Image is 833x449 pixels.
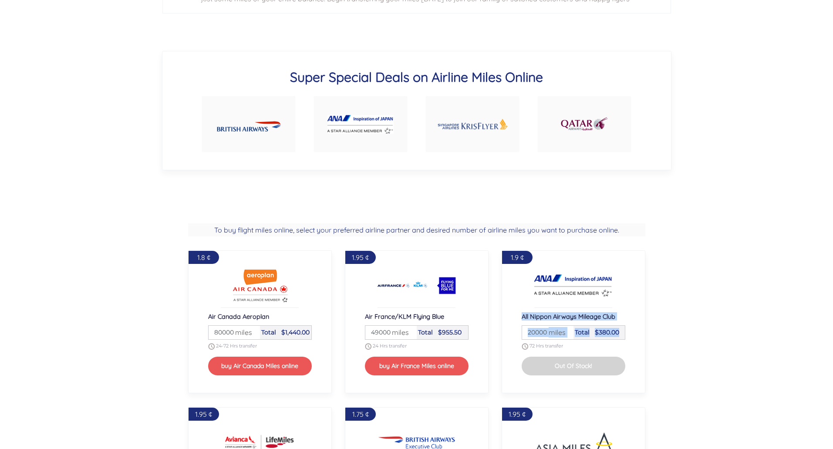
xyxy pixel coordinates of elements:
span: Air Canada Aeroplan [208,312,269,321]
span: $1,440.00 [281,328,310,336]
span: 72 Hrs transfer [529,343,563,349]
img: schedule.png [208,343,215,350]
span: $380.00 [595,328,619,336]
button: buy Air France Miles online [365,357,469,375]
img: Buy All Nippon Airways Mileage Club Airline miles online [534,268,613,303]
span: 24 Hrs transfer [373,343,407,349]
span: All Nippon Airways Mileage Club [522,312,615,321]
img: schedule.png [365,343,371,350]
span: Total [575,328,590,336]
span: Total [261,328,276,336]
span: 1.8 ¢ [197,253,210,262]
img: Buy Qatar airline miles online [560,112,609,136]
span: 1.75 ¢ [352,410,369,419]
button: Out Of Stock! [522,357,625,375]
span: $955.50 [438,328,462,336]
span: Total [418,328,433,336]
span: 24-72 Hrs transfer [216,343,257,349]
span: miles [231,327,252,338]
span: 1.9 ¢ [511,253,524,262]
img: Buy KrisFlyer Singapore airline miles online [437,108,508,141]
img: Buy Air France/KLM Flying Blue Airline miles online [378,268,456,303]
img: Buy British Airways airline miles online [217,114,281,135]
span: 1.95 ¢ [195,410,212,419]
img: Buy ANA airline miles online [327,115,394,134]
button: buy Air Canada Miles online [208,357,312,375]
h2: To buy flight miles online, select your preferred airline partner and desired number of airline m... [188,223,645,236]
span: 1.95 ¢ [509,410,526,419]
img: schedule.png [522,343,528,350]
span: 1.95 ¢ [352,253,369,262]
span: Air France/KLM Flying Blue [365,312,444,321]
h3: Super Special Deals on Airline Miles Online [193,69,641,85]
span: miles [388,327,409,338]
img: Buy Air Canada Aeroplan Airline miles online [221,268,299,303]
span: miles [544,327,566,338]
